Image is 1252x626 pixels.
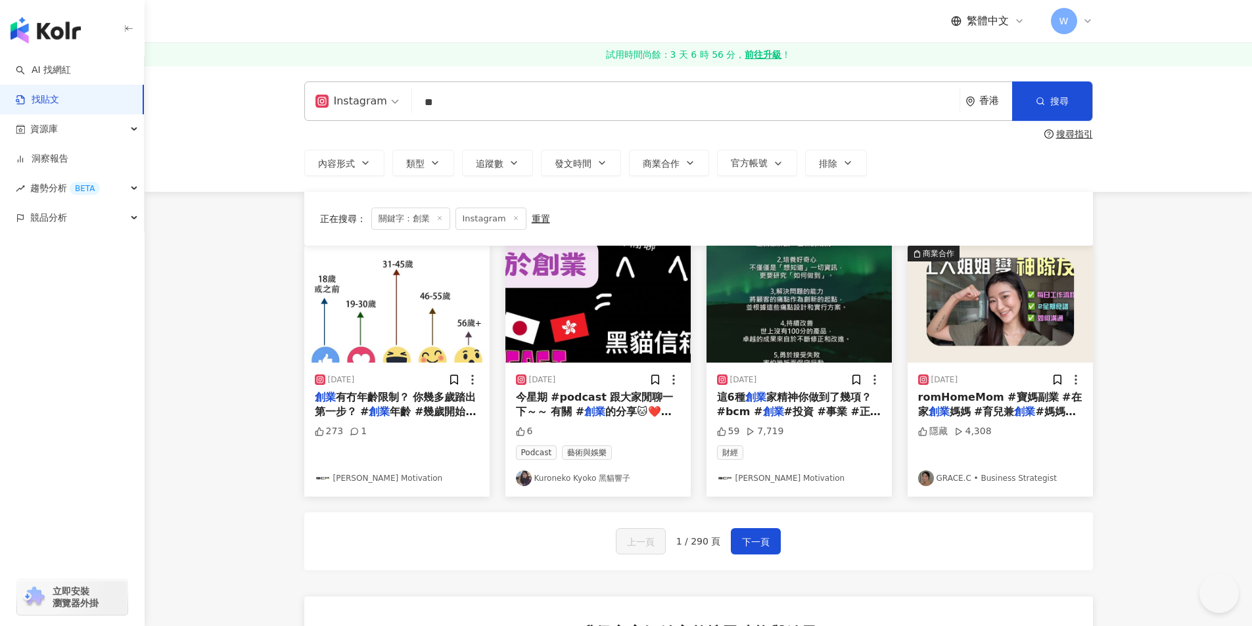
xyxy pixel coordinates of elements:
a: KOL Avatar[PERSON_NAME] Motivation [315,470,479,486]
img: KOL Avatar [516,470,532,486]
span: 追蹤數 [476,158,503,169]
span: 資源庫 [30,114,58,144]
a: 試用時間尚餘：3 天 6 時 56 分，前往升級！ [145,43,1252,66]
button: 商業合作 [629,150,709,176]
div: 商業合作 [923,247,954,260]
span: 繁體中文 [967,14,1009,28]
iframe: Help Scout Beacon - Open [1199,573,1239,613]
mark: 創業 [315,391,336,403]
span: Podcast [516,445,557,460]
span: environment [965,97,975,106]
div: Instagram [315,91,387,112]
a: KOL AvatarKuroneko Kyoko 黑貓響子 [516,470,680,486]
span: Instagram [455,208,526,230]
span: rise [16,184,25,193]
mark: 創業 [1014,405,1035,418]
div: 6 [516,425,533,438]
img: chrome extension [21,587,47,608]
img: post-image [707,246,892,363]
mark: 創業 [584,405,605,418]
mark: 創業 [745,391,766,403]
div: [DATE] [730,374,757,386]
span: 媽媽 #育兒兼 [950,405,1015,418]
strong: 前往升級 [745,48,781,61]
span: 下一頁 [742,534,770,550]
button: 上一頁 [616,528,666,554]
span: #媽媽 [1035,405,1075,418]
span: 排除 [819,158,837,169]
img: KOL Avatar [315,470,331,486]
div: 重置 [532,213,550,224]
div: 搜尋指引 [1056,129,1093,139]
mark: 創業 [763,405,784,418]
button: 排除 [805,150,867,176]
img: logo [11,17,81,43]
img: KOL Avatar [918,470,934,486]
button: 內容形式 [304,150,384,176]
span: 財經 [717,445,743,460]
button: 下一頁 [731,528,781,554]
span: 有冇年齡限制？ 你幾多歲踏出第一步？ # [315,391,476,418]
div: post-image商業合作 [908,246,1093,363]
span: 內容形式 [318,158,355,169]
span: romHomeMom #寶媽副業 #在家 [918,391,1082,418]
div: 4,308 [954,425,992,438]
div: 7,719 [746,425,783,438]
img: KOL Avatar [717,470,733,486]
mark: 創業 [929,405,950,418]
span: W [1059,14,1069,28]
a: 找貼文 [16,93,59,106]
span: 發文時間 [555,158,591,169]
span: 類型 [406,158,425,169]
div: [DATE] [931,374,958,386]
button: 官方帳號 [717,150,797,176]
span: 官方帳號 [731,158,768,168]
span: 家精神你做到了幾項？ #bcm # [717,391,871,418]
a: KOL Avatar[PERSON_NAME] Motivation [717,470,881,486]
div: 香港 [979,95,1012,106]
div: [DATE] [328,374,355,386]
span: 立即安裝 瀏覽器外掛 [53,585,99,609]
span: 商業合作 [643,158,680,169]
div: 59 [717,425,740,438]
span: 藝術與娛樂 [562,445,612,460]
button: 追蹤數 [462,150,533,176]
a: 洞察報告 [16,152,68,166]
span: #投資 #事業 #正能量 #成功 #自律 # [717,405,881,432]
span: question-circle [1044,129,1054,139]
span: 年齡 #幾歲開始 [390,405,476,418]
div: [DATE] [529,374,556,386]
div: 273 [315,425,344,438]
div: 1 [350,425,367,438]
button: 搜尋 [1012,81,1092,121]
img: post-image [908,246,1093,363]
a: chrome extension立即安裝 瀏覽器外掛 [17,579,128,615]
div: 隱藏 [918,425,948,438]
span: 1 / 290 頁 [676,536,721,547]
a: searchAI 找網紅 [16,64,71,77]
button: 類型 [392,150,454,176]
span: 關鍵字：創業 [371,208,450,230]
mark: 創業 [369,405,390,418]
span: 正在搜尋 ： [320,213,366,224]
img: post-image [505,246,691,363]
span: 這6種 [717,391,745,403]
a: KOL AvatarGRACE.C • Business Strategist [918,470,1082,486]
img: post-image [304,246,490,363]
span: 今星期 #podcast 跟大家閒聊一下～～ 有關 # [516,391,674,418]
span: 趨勢分析 [30,173,100,203]
div: BETA [70,182,100,195]
span: 搜尋 [1050,96,1069,106]
button: 發文時間 [541,150,621,176]
span: 競品分析 [30,203,67,233]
